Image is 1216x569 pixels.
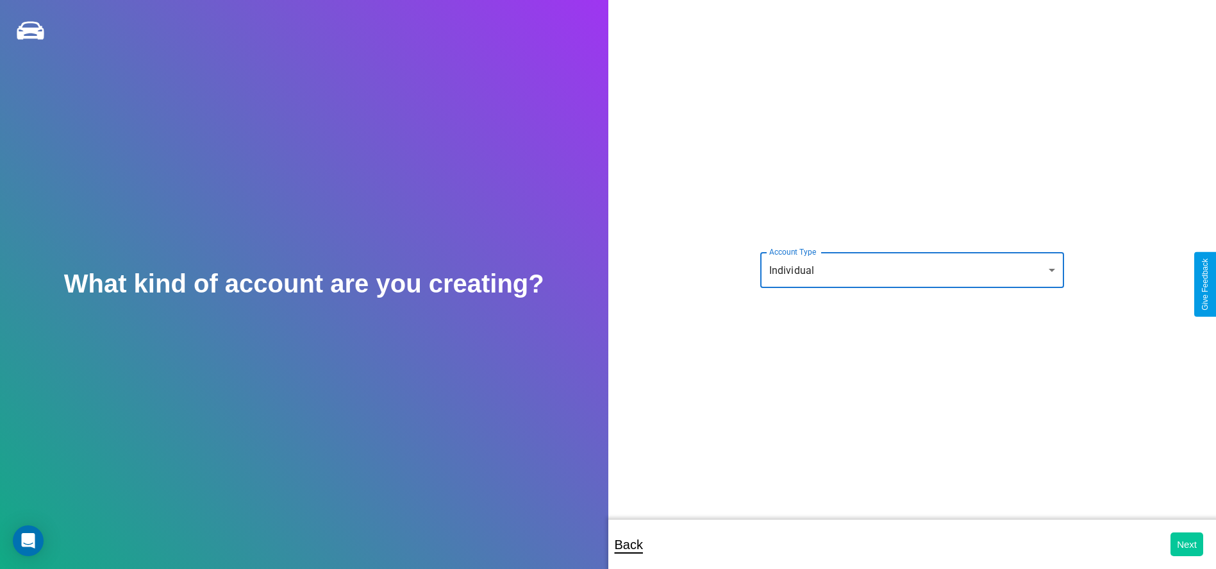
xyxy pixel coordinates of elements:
[615,533,643,556] p: Back
[13,525,44,556] div: Open Intercom Messenger
[1201,259,1210,310] div: Give Feedback
[64,269,544,298] h2: What kind of account are you creating?
[760,252,1064,288] div: Individual
[769,246,816,257] label: Account Type
[1170,532,1203,556] button: Next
